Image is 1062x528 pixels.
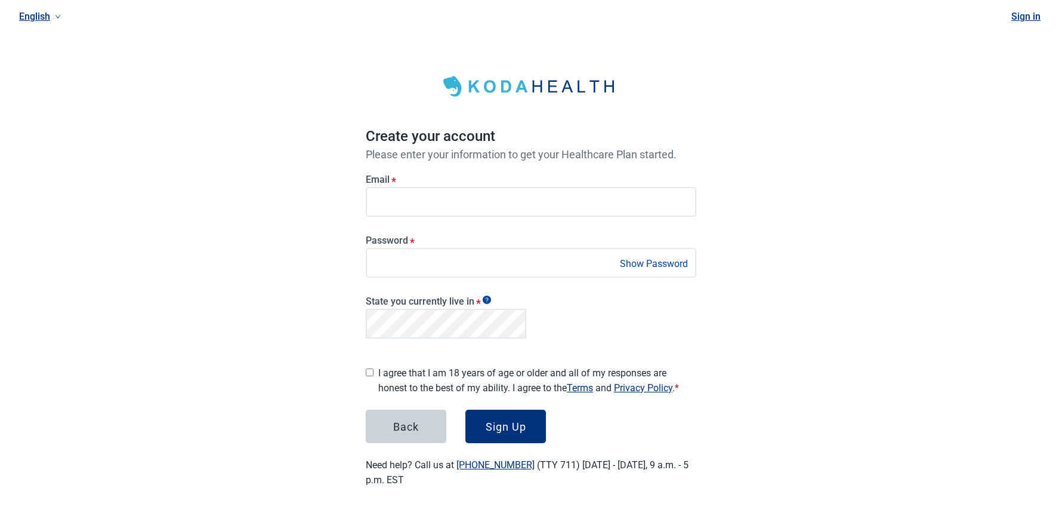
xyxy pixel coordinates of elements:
span: Required field [675,382,679,394]
div: Sign Up [486,420,526,432]
h1: Create your account [366,125,696,148]
label: Need help? Call us at (TTY 711) [DATE] - [DATE], 9 a.m. - 5 p.m. EST [366,459,689,486]
span: down [55,14,61,20]
a: Sign in [1011,11,1041,22]
label: I agree that I am 18 years of age or older and all of my responses are honest to the best of my a... [378,366,696,395]
label: Password [366,235,696,246]
div: Back [393,420,419,432]
a: Current language: English [14,7,66,26]
a: Privacy Policy [614,382,672,394]
span: Show tooltip [483,296,491,304]
main: Main content [337,19,725,516]
a: Terms [567,382,593,394]
p: Please enter your information to get your Healthcare Plan started. [366,148,696,161]
button: Sign Up [465,410,546,443]
a: [PHONE_NUMBER] [456,459,535,471]
img: Koda Health [436,72,626,102]
button: Back [366,410,446,443]
label: Email [366,174,696,185]
label: State you currently live in [366,296,526,307]
button: Show Password [616,256,691,272]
